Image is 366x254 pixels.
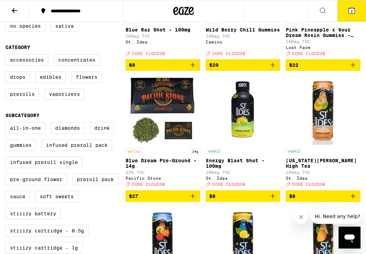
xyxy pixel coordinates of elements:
[206,34,281,38] p: 100mg THC
[5,122,45,134] label: All-In-One
[5,242,82,254] label: STIIIZY Cartridge - 1g
[286,59,361,71] button: Add to bag
[206,170,281,175] p: 100mg THC
[51,122,84,134] label: Diamonds
[286,158,361,169] p: [US_STATE][PERSON_NAME] High Tea
[337,0,366,22] button: 2
[294,210,308,224] iframe: Close message
[286,76,361,190] a: Open page for Georgia Peach High Tea from St. Ides
[5,191,30,202] label: Sauce
[126,158,200,169] p: Blue Dream Pre-Ground - 14g
[286,148,302,154] p: HYBRID
[54,54,100,66] label: Concentrates
[212,51,245,56] span: CODE CLOUD30
[5,156,82,168] label: Infused Preroll Single
[286,39,361,44] p: 100mg THC
[132,51,165,56] span: CODE CLOUD30
[126,34,200,38] p: 100mg THC
[289,193,295,199] span: $8
[5,113,39,118] legend: Subcategory
[286,190,361,202] button: Add to bag
[286,170,361,175] p: 100mg THC
[212,182,245,187] span: CODE CLOUD30
[339,227,361,249] iframe: Button to launch messaging window
[35,191,78,202] label: Soft Sweets
[289,76,357,145] img: St. Ides - Georgia Peach High Tea
[311,209,361,224] iframe: Message from company
[129,76,197,145] img: Pacific Stone - Blue Dream Pre-Ground - 14g
[5,225,88,237] label: STIIIZY Cartridge - 0.5g
[5,54,48,66] label: Accessories
[126,59,200,71] button: Add to bag
[5,20,45,32] label: No Species
[209,76,277,145] img: St. Ides - Energy Blast Shot - 100mg
[71,71,102,83] label: Flowers
[126,40,200,44] div: St. Ides
[126,176,200,180] div: Pacific Stone
[209,193,215,199] span: $8
[42,139,112,151] label: Infused Preroll Pack
[126,148,142,154] p: SATIVA
[292,51,325,56] span: CODE CLOUD30
[51,20,78,32] label: Sativa
[126,170,200,175] p: 23% THC
[126,190,200,202] button: Add to bag
[132,182,165,187] span: CODE CLOUD30
[286,45,361,50] div: Lost Farm
[5,174,67,185] label: Pre-ground Flower
[206,27,281,33] p: Wild Berry Chill Gummies
[206,40,281,44] div: Camino
[5,208,61,219] label: STIIIZY Battery
[129,62,135,68] span: $8
[126,76,200,190] a: Open page for Blue Dream Pre-Ground - 14g from Pacific Stone
[209,62,219,68] span: $20
[206,176,281,180] div: St. Ides
[292,182,325,187] span: CODE CLOUD30
[35,71,66,83] label: Edibles
[5,88,39,100] label: Prerolls
[206,59,281,71] button: Add to bag
[129,193,138,199] span: $27
[206,158,281,169] p: Energy Blast Shot - 100mg
[289,62,298,68] span: $22
[286,27,361,38] p: Pink Pineapple x Sour Dream Rosin Gummies - 100mg
[190,148,200,154] p: 14g
[90,122,114,134] label: Drink
[206,76,281,190] a: Open page for Energy Blast Shot - 100mg from St. Ides
[45,88,84,100] label: Vaporizers
[126,27,200,33] p: Blue Raz Shot - 100mg
[206,190,281,202] button: Add to bag
[286,176,361,180] div: St. Ides
[5,71,30,83] label: Drops
[5,139,36,151] label: Gummies
[206,148,222,154] p: HYBRID
[351,9,353,13] span: 2
[5,45,30,50] legend: Category
[72,174,118,185] label: Preroll Pack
